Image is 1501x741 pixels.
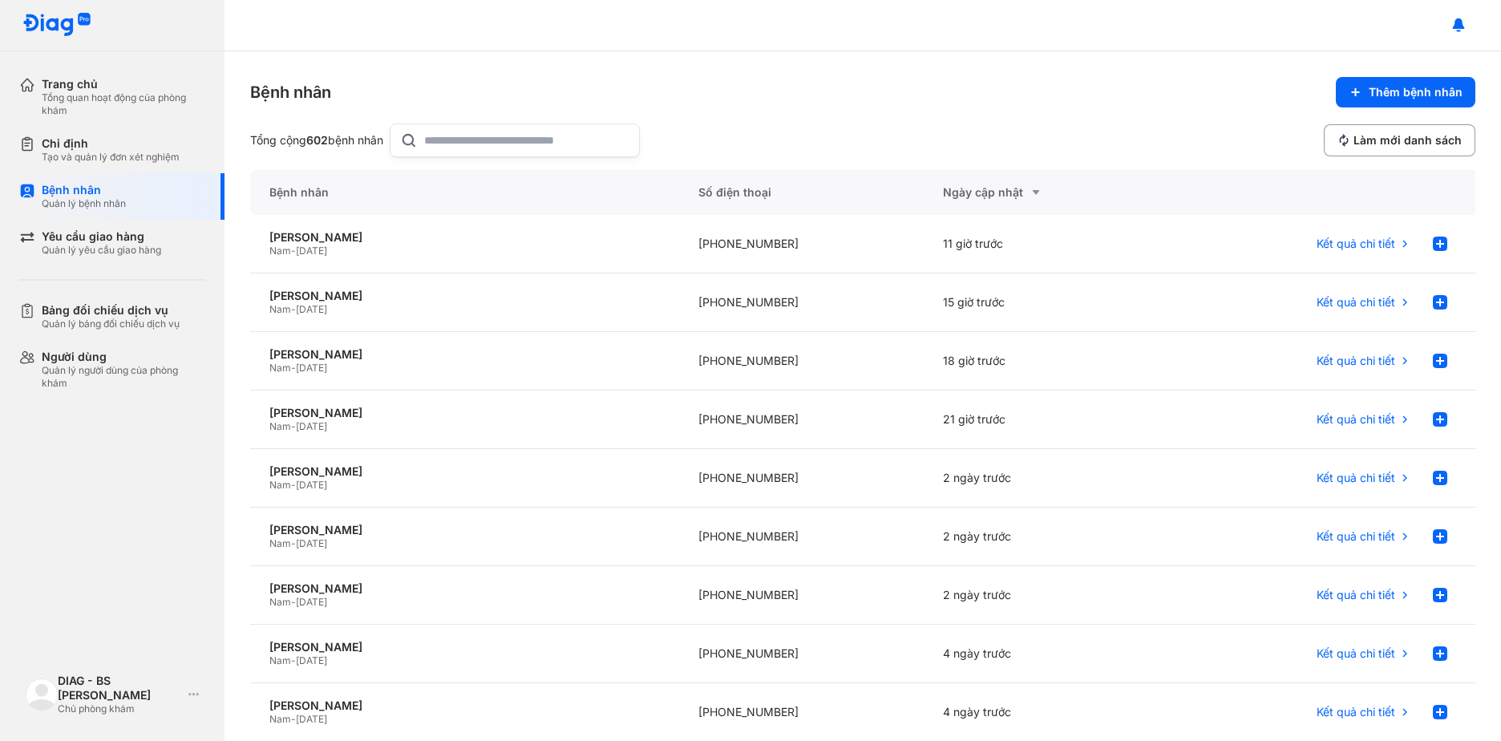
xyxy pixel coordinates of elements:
[306,133,328,147] span: 602
[296,303,327,315] span: [DATE]
[269,289,660,303] div: [PERSON_NAME]
[291,596,296,608] span: -
[42,77,205,91] div: Trang chủ
[296,537,327,549] span: [DATE]
[924,449,1169,508] div: 2 ngày trước
[26,678,58,711] img: logo
[924,391,1169,449] div: 21 giờ trước
[679,391,924,449] div: [PHONE_NUMBER]
[291,420,296,432] span: -
[1317,588,1395,602] span: Kết quả chi tiết
[1353,133,1462,148] span: Làm mới danh sách
[42,244,161,257] div: Quản lý yêu cầu giao hàng
[1336,77,1475,107] button: Thêm bệnh nhân
[42,350,205,364] div: Người dùng
[269,406,660,420] div: [PERSON_NAME]
[1324,124,1475,156] button: Làm mới danh sách
[924,566,1169,625] div: 2 ngày trước
[269,713,291,725] span: Nam
[269,479,291,491] span: Nam
[22,13,91,38] img: logo
[269,581,660,596] div: [PERSON_NAME]
[679,449,924,508] div: [PHONE_NUMBER]
[1317,646,1395,661] span: Kết quả chi tiết
[269,245,291,257] span: Nam
[1317,529,1395,544] span: Kết quả chi tiết
[924,215,1169,273] div: 11 giờ trước
[291,713,296,725] span: -
[42,197,126,210] div: Quản lý bệnh nhân
[250,133,383,148] div: Tổng cộng bệnh nhân
[679,566,924,625] div: [PHONE_NUMBER]
[42,151,180,164] div: Tạo và quản lý đơn xét nghiệm
[269,537,291,549] span: Nam
[679,170,924,215] div: Số điện thoại
[924,273,1169,332] div: 15 giờ trước
[1317,295,1395,310] span: Kết quả chi tiết
[679,332,924,391] div: [PHONE_NUMBER]
[42,91,205,117] div: Tổng quan hoạt động của phòng khám
[42,303,180,318] div: Bảng đối chiếu dịch vụ
[291,303,296,315] span: -
[679,508,924,566] div: [PHONE_NUMBER]
[296,654,327,666] span: [DATE]
[250,170,679,215] div: Bệnh nhân
[269,523,660,537] div: [PERSON_NAME]
[924,332,1169,391] div: 18 giờ trước
[943,183,1150,202] div: Ngày cập nhật
[269,654,291,666] span: Nam
[924,508,1169,566] div: 2 ngày trước
[269,596,291,608] span: Nam
[58,703,182,715] div: Chủ phòng khám
[296,420,327,432] span: [DATE]
[269,303,291,315] span: Nam
[269,464,660,479] div: [PERSON_NAME]
[58,674,182,703] div: DIAG - BS [PERSON_NAME]
[296,362,327,374] span: [DATE]
[42,183,126,197] div: Bệnh nhân
[269,362,291,374] span: Nam
[679,273,924,332] div: [PHONE_NUMBER]
[269,347,660,362] div: [PERSON_NAME]
[291,479,296,491] span: -
[42,364,205,390] div: Quản lý người dùng của phòng khám
[42,229,161,244] div: Yêu cầu giao hàng
[296,713,327,725] span: [DATE]
[679,215,924,273] div: [PHONE_NUMBER]
[42,318,180,330] div: Quản lý bảng đối chiếu dịch vụ
[679,625,924,683] div: [PHONE_NUMBER]
[1317,412,1395,427] span: Kết quả chi tiết
[269,420,291,432] span: Nam
[291,654,296,666] span: -
[1317,705,1395,719] span: Kết quả chi tiết
[269,230,660,245] div: [PERSON_NAME]
[42,136,180,151] div: Chỉ định
[1317,354,1395,368] span: Kết quả chi tiết
[291,245,296,257] span: -
[296,245,327,257] span: [DATE]
[1317,237,1395,251] span: Kết quả chi tiết
[291,537,296,549] span: -
[291,362,296,374] span: -
[269,698,660,713] div: [PERSON_NAME]
[269,640,660,654] div: [PERSON_NAME]
[250,81,331,103] div: Bệnh nhân
[924,625,1169,683] div: 4 ngày trước
[296,596,327,608] span: [DATE]
[296,479,327,491] span: [DATE]
[1369,85,1463,99] span: Thêm bệnh nhân
[1317,471,1395,485] span: Kết quả chi tiết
